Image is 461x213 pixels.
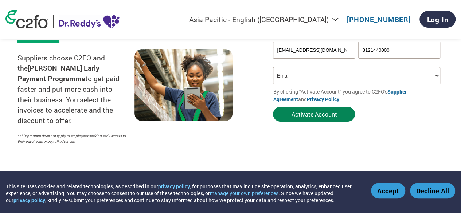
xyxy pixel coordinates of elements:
a: privacy policy [13,197,45,204]
a: Privacy Policy [306,96,339,103]
button: Activate Account [273,107,355,122]
p: By clicking "Activate Account" you agree to C2FO's and [273,88,444,103]
a: privacy policy [158,183,190,190]
button: Accept [371,183,405,198]
button: manage your own preferences [210,190,278,197]
img: c2fo logo [5,10,48,28]
p: *This program does not apply to employees seeking early access to their paychecks or payroll adva... [17,133,127,144]
a: [PHONE_NUMBER] [347,15,411,24]
input: Invalid Email format [273,42,355,59]
button: Decline All [410,183,455,198]
div: Inavlid Phone Number [358,59,440,64]
p: Suppliers choose C2FO and the to get paid faster and put more cash into their business. You selec... [17,53,134,126]
img: supply chain worker [134,49,233,121]
a: Supplier Agreement [273,88,406,103]
div: Inavlid Email Address [273,59,355,64]
a: Log In [419,11,456,28]
input: Phone* [358,42,440,59]
img: Dr. Reddy’s [59,15,120,28]
div: This site uses cookies and related technologies, as described in our , for purposes that may incl... [6,183,360,204]
strong: [PERSON_NAME] Early Payment Programme [17,63,99,83]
